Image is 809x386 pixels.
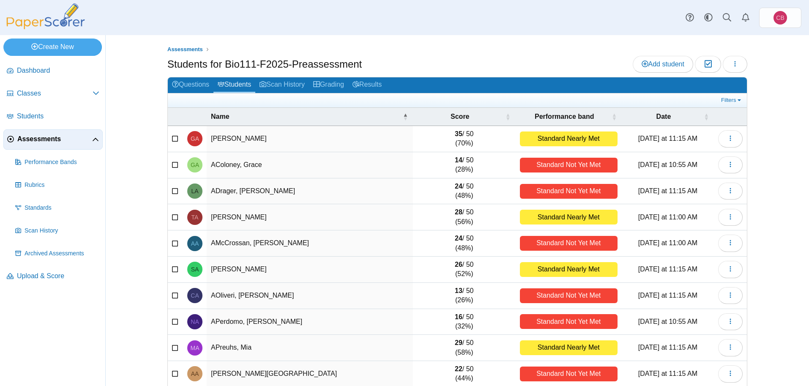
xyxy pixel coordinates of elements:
[3,23,88,30] a: PaperScorer
[520,288,618,303] div: Standard Not Yet Met
[25,227,99,235] span: Scan History
[191,293,199,298] span: Colin AOliveri
[413,126,516,152] td: / 50 (70%)
[520,367,618,381] div: Standard Not Yet Met
[17,134,92,144] span: Assessments
[213,77,255,93] a: Students
[12,152,103,172] a: Performance Bands
[25,249,99,258] span: Archived Assessments
[413,204,516,230] td: / 50 (56%)
[776,15,784,21] span: Canisius Biology
[455,183,462,190] b: 24
[455,235,462,242] b: 24
[455,287,462,294] b: 13
[403,108,408,126] span: Name : Activate to invert sorting
[3,107,103,127] a: Students
[168,77,213,93] a: Questions
[12,175,103,195] a: Rubrics
[736,8,755,27] a: Alerts
[413,152,516,178] td: / 50 (28%)
[773,11,787,25] span: Canisius Biology
[207,257,413,283] td: [PERSON_NAME]
[3,266,103,287] a: Upload & Score
[455,339,462,346] b: 29
[211,113,230,120] span: Name
[520,210,618,224] div: Standard Nearly Met
[535,113,594,120] span: Performance band
[642,60,684,68] span: Add student
[255,77,309,93] a: Scan History
[638,135,697,142] time: Aug 28, 2025 at 11:15 AM
[207,335,413,361] td: APreuhs, Mia
[167,57,362,71] h1: Students for Bio111-F2025-Preassessment
[207,204,413,230] td: [PERSON_NAME]
[165,44,205,55] a: Assessments
[207,126,413,152] td: [PERSON_NAME]
[455,313,462,320] b: 16
[520,184,618,199] div: Standard Not Yet Met
[17,112,99,121] span: Students
[638,344,697,351] time: Aug 28, 2025 at 11:15 AM
[12,221,103,241] a: Scan History
[638,239,697,246] time: Aug 28, 2025 at 11:00 AM
[348,77,386,93] a: Results
[25,204,99,212] span: Standards
[167,46,203,52] span: Assessments
[638,318,697,325] time: Aug 28, 2025 at 10:55 AM
[638,214,697,221] time: Aug 28, 2025 at 11:00 AM
[413,178,516,205] td: / 50 (48%)
[638,292,697,299] time: Aug 26, 2025 at 11:15 AM
[520,262,618,277] div: Standard Nearly Met
[455,156,462,164] b: 14
[719,96,745,104] a: Filters
[506,108,511,126] span: Score : Activate to sort
[3,38,102,55] a: Create New
[638,187,697,194] time: Aug 28, 2025 at 11:15 AM
[455,261,462,268] b: 26
[191,162,199,168] span: Grace AColoney
[3,129,103,150] a: Assessments
[207,178,413,205] td: ADrager, [PERSON_NAME]
[455,208,462,216] b: 28
[3,61,103,81] a: Dashboard
[704,108,709,126] span: Date : Activate to sort
[17,271,99,281] span: Upload & Score
[638,161,697,168] time: Aug 28, 2025 at 10:55 AM
[413,283,516,309] td: / 50 (26%)
[207,230,413,257] td: AMcCrossan, [PERSON_NAME]
[413,257,516,283] td: / 50 (52%)
[191,345,200,351] span: Mia APreuhs
[191,188,198,194] span: Lauren ADrager
[207,152,413,178] td: AColoney, Grace
[309,77,348,93] a: Grading
[520,131,618,146] div: Standard Nearly Met
[191,136,199,142] span: Grace AAgnello
[191,371,199,377] span: Addison ARoche
[413,309,516,335] td: / 50 (32%)
[191,266,199,272] span: Sunny AO'Connor
[455,365,462,372] b: 22
[191,214,199,220] span: Theresa AMartino
[207,283,413,309] td: AOliveri, [PERSON_NAME]
[12,244,103,264] a: Archived Assessments
[207,309,413,335] td: APerdomo, [PERSON_NAME]
[25,181,99,189] span: Rubrics
[413,335,516,361] td: / 50 (58%)
[12,198,103,218] a: Standards
[413,230,516,257] td: / 50 (48%)
[451,113,469,120] span: Score
[612,108,617,126] span: Performance band : Activate to sort
[759,8,801,28] a: Canisius Biology
[633,56,693,73] a: Add student
[17,89,93,98] span: Classes
[520,236,618,251] div: Standard Not Yet Met
[638,370,697,377] time: Aug 26, 2025 at 11:15 AM
[3,3,88,29] img: PaperScorer
[520,158,618,172] div: Standard Not Yet Met
[520,340,618,355] div: Standard Nearly Met
[656,113,671,120] span: Date
[191,319,199,325] span: Nicolle APerdomo
[17,66,99,75] span: Dashboard
[191,241,199,246] span: Adam AMcCrossan
[455,130,462,137] b: 35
